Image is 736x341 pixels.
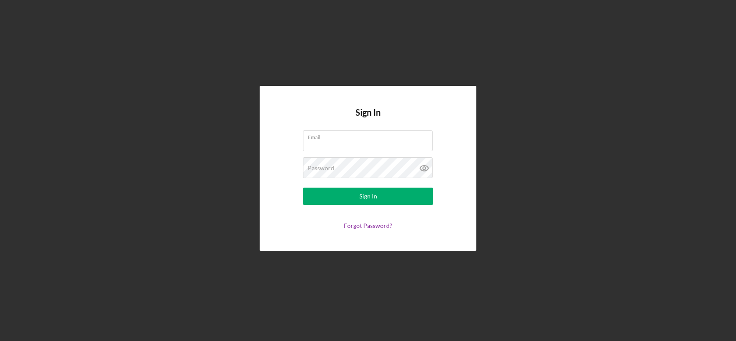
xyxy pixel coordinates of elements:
[344,222,392,229] a: Forgot Password?
[359,188,377,205] div: Sign In
[308,165,334,172] label: Password
[355,107,381,130] h4: Sign In
[303,188,433,205] button: Sign In
[308,131,433,140] label: Email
